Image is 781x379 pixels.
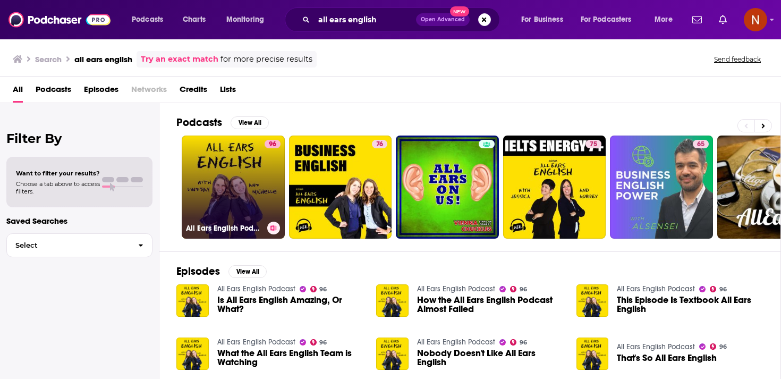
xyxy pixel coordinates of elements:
[744,8,767,31] button: Show profile menu
[710,286,727,292] a: 96
[131,81,167,103] span: Networks
[514,11,576,28] button: open menu
[217,349,364,367] a: What the All Ears English Team is Watching
[376,139,383,150] span: 76
[217,296,364,314] a: Is All Ears English Amazing, Or What?
[574,11,647,28] button: open menu
[376,284,409,317] img: How the All Ears English Podcast Almost Failed
[176,11,212,28] a: Charts
[576,284,609,317] img: This Episode Is Textbook All Ears English
[319,340,327,345] span: 96
[417,349,564,367] a: Nobody Doesn't Like All Ears English
[16,180,100,195] span: Choose a tab above to access filters.
[176,116,222,129] h2: Podcasts
[6,216,152,226] p: Saved Searches
[617,342,695,351] a: All Ears English Podcast
[16,170,100,177] span: Want to filter your results?
[13,81,23,103] a: All
[372,140,387,148] a: 76
[510,339,527,346] a: 96
[711,55,764,64] button: Send feedback
[715,11,731,29] a: Show notifications dropdown
[314,11,416,28] input: Search podcasts, credits, & more...
[417,284,495,293] a: All Ears English Podcast
[74,54,132,64] h3: all ears english
[693,140,709,148] a: 65
[744,8,767,31] img: User Profile
[265,140,281,148] a: 96
[590,139,597,150] span: 75
[183,12,206,27] span: Charts
[6,131,152,146] h2: Filter By
[176,116,269,129] a: PodcastsView All
[688,11,706,29] a: Show notifications dropdown
[719,287,727,292] span: 96
[180,81,207,103] a: Credits
[647,11,686,28] button: open menu
[228,265,267,278] button: View All
[585,140,601,148] a: 75
[617,353,717,363] a: That's So All Ears English
[269,139,276,150] span: 96
[289,136,392,239] a: 76
[186,224,263,233] h3: All Ears English Podcast
[520,340,527,345] span: 96
[417,296,564,314] span: How the All Ears English Podcast Almost Failed
[521,12,563,27] span: For Business
[450,6,469,16] span: New
[655,12,673,27] span: More
[141,53,218,65] a: Try an exact match
[310,286,327,292] a: 96
[176,265,220,278] h2: Episodes
[226,12,264,27] span: Monitoring
[576,338,609,370] img: That's So All Ears English
[421,17,465,22] span: Open Advanced
[176,284,209,317] img: Is All Ears English Amazing, Or What?
[617,284,695,293] a: All Ears English Podcast
[217,284,295,293] a: All Ears English Podcast
[7,242,130,249] span: Select
[9,10,111,30] img: Podchaser - Follow, Share and Rate Podcasts
[220,53,312,65] span: for more precise results
[6,233,152,257] button: Select
[710,343,727,350] a: 96
[35,54,62,64] h3: Search
[84,81,118,103] a: Episodes
[231,116,269,129] button: View All
[182,136,285,239] a: 96All Ears English Podcast
[617,296,763,314] a: This Episode Is Textbook All Ears English
[132,12,163,27] span: Podcasts
[376,338,409,370] img: Nobody Doesn't Like All Ears English
[581,12,632,27] span: For Podcasters
[416,13,470,26] button: Open AdvancedNew
[744,8,767,31] span: Logged in as AdelNBM
[610,136,713,239] a: 65
[697,139,704,150] span: 65
[217,338,295,347] a: All Ears English Podcast
[295,7,510,32] div: Search podcasts, credits, & more...
[176,265,267,278] a: EpisodesView All
[719,344,727,349] span: 96
[219,11,278,28] button: open menu
[36,81,71,103] a: Podcasts
[220,81,236,103] a: Lists
[510,286,527,292] a: 96
[520,287,527,292] span: 96
[310,339,327,346] a: 96
[176,338,209,370] a: What the All Ears English Team is Watching
[319,287,327,292] span: 96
